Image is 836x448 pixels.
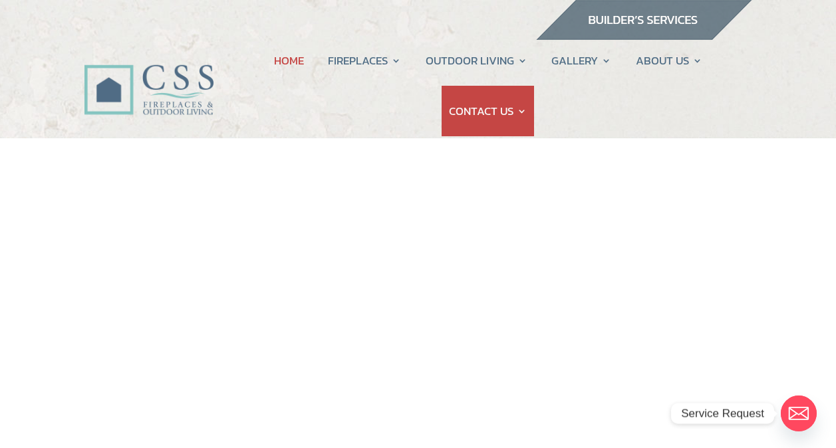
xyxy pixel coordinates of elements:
a: FIREPLACES [328,35,401,86]
a: Email [781,395,817,431]
img: CSS Fireplaces & Outdoor Living (Formerly Construction Solutions & Supply)- Jacksonville Ormond B... [84,29,213,122]
a: CONTACT US [449,86,527,136]
a: ABOUT US [636,35,702,86]
a: OUTDOOR LIVING [426,35,527,86]
a: builder services construction supply [535,27,752,45]
a: HOME [274,35,304,86]
a: GALLERY [551,35,611,86]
